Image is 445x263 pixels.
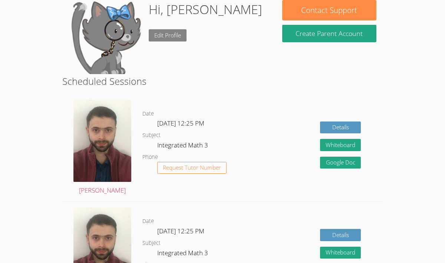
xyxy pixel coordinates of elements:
dd: Integrated Math 3 [157,248,210,260]
dt: Phone [142,153,158,162]
a: Google Doc [320,157,361,169]
h2: Scheduled Sessions [62,74,383,88]
a: Details [320,229,361,241]
dt: Subject [142,239,161,248]
a: Details [320,121,361,134]
button: Whiteboard [320,247,361,259]
dd: Integrated Math 3 [157,140,210,153]
dt: Subject [142,131,161,140]
span: [DATE] 12:25 PM [157,119,204,127]
button: Create Parent Account [282,25,376,42]
button: Request Tutor Number [157,162,227,174]
a: [PERSON_NAME] [73,100,131,196]
button: Whiteboard [320,139,361,151]
dt: Date [142,109,154,119]
span: [DATE] 12:25 PM [157,227,204,235]
span: Request Tutor Number [163,165,221,170]
dt: Date [142,217,154,226]
img: avatar.png [73,100,131,182]
a: Edit Profile [149,29,187,41]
